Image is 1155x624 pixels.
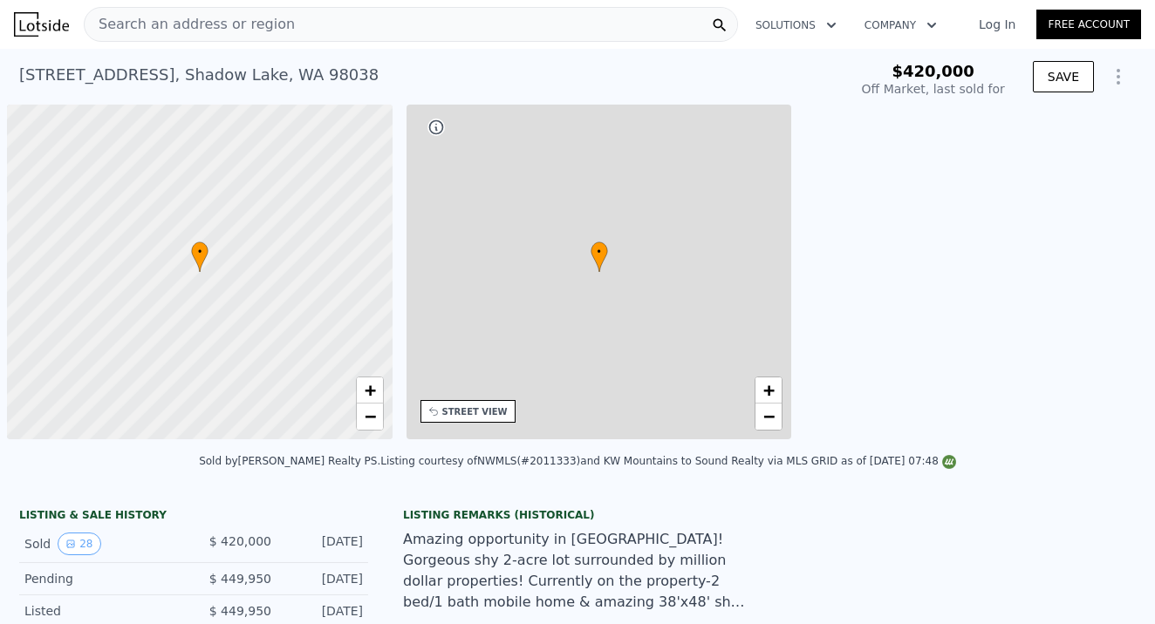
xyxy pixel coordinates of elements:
[24,532,180,555] div: Sold
[403,508,752,522] div: Listing Remarks (Historical)
[591,241,608,272] div: •
[755,404,782,430] a: Zoom out
[19,63,379,87] div: [STREET_ADDRESS] , Shadow Lake , WA 98038
[755,377,782,404] a: Zoom in
[442,405,508,418] div: STREET VIEW
[742,10,851,41] button: Solutions
[364,379,375,401] span: +
[364,405,375,427] span: −
[1036,10,1141,39] a: Free Account
[763,379,775,401] span: +
[851,10,951,41] button: Company
[403,529,752,613] div: Amazing opportunity in [GEOGRAPHIC_DATA]! Gorgeous shy 2-acre lot surrounded by million dollar pr...
[1033,61,1094,92] button: SAVE
[357,404,383,430] a: Zoom out
[285,602,363,620] div: [DATE]
[58,532,100,555] button: View historical data
[892,62,974,80] span: $420,000
[591,244,608,260] span: •
[24,602,180,620] div: Listed
[191,241,208,272] div: •
[191,244,208,260] span: •
[85,14,295,35] span: Search an address or region
[958,16,1036,33] a: Log In
[862,80,1005,98] div: Off Market, last sold for
[209,604,271,618] span: $ 449,950
[209,534,271,548] span: $ 420,000
[285,570,363,587] div: [DATE]
[24,570,180,587] div: Pending
[209,572,271,586] span: $ 449,950
[1101,59,1136,94] button: Show Options
[14,12,69,37] img: Lotside
[199,455,380,467] div: Sold by [PERSON_NAME] Realty PS .
[380,455,956,467] div: Listing courtesy of NWMLS (#2011333) and KW Mountains to Sound Realty via MLS GRID as of [DATE] 0...
[357,377,383,404] a: Zoom in
[942,455,956,469] img: NWMLS Logo
[19,508,368,526] div: LISTING & SALE HISTORY
[763,405,775,427] span: −
[285,532,363,555] div: [DATE]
